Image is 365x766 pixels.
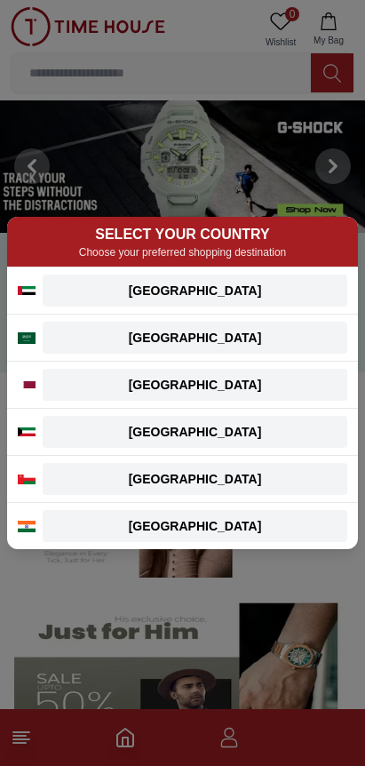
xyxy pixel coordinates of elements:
button: [GEOGRAPHIC_DATA] [43,463,347,495]
div: [GEOGRAPHIC_DATA] [53,423,337,441]
div: [GEOGRAPHIC_DATA] [53,329,337,347]
img: Oman flag [18,475,36,484]
button: [GEOGRAPHIC_DATA] [43,275,347,307]
button: [GEOGRAPHIC_DATA] [43,322,347,354]
img: Kuwait flag [18,427,36,436]
button: [GEOGRAPHIC_DATA] [43,369,347,401]
img: UAE flag [18,286,36,295]
div: [GEOGRAPHIC_DATA] [53,470,337,488]
div: [GEOGRAPHIC_DATA] [53,282,337,299]
div: [GEOGRAPHIC_DATA] [53,376,337,394]
h2: SELECT YOUR COUNTRY [18,224,347,245]
img: Qatar flag [18,381,36,388]
img: Saudi Arabia flag [18,332,36,344]
p: Choose your preferred shopping destination [18,245,347,259]
div: [GEOGRAPHIC_DATA] [53,517,337,535]
button: [GEOGRAPHIC_DATA] [43,510,347,542]
button: [GEOGRAPHIC_DATA] [43,416,347,448]
img: India flag [18,521,36,532]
